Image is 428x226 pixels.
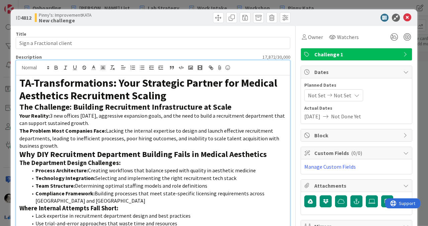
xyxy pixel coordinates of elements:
span: ( 0/0 ) [351,150,362,156]
span: [DATE] [304,112,320,120]
span: Creating workflows that balance speed with quality in aesthetic medicine [88,167,256,174]
span: Planned Dates [304,82,409,89]
strong: The Challenge: Building Recruitment Infrastructure at Scale [19,102,231,112]
span: Pinny's: ImprovementKATA [39,12,92,18]
span: Dates [314,68,400,76]
a: Manage Custom Fields [304,163,356,170]
strong: Where Internal Attempts Fall Short: [19,204,118,212]
span: Custom Fields [314,149,400,157]
span: Actual Dates [304,105,409,112]
span: Owner [308,33,323,41]
span: ID [16,14,31,22]
strong: Team Structure: [35,182,75,189]
div: 17,872 / 30,000 [44,54,290,60]
b: 4812 [21,14,31,21]
label: Title [16,31,26,37]
strong: The Problem Most Companies Face: [19,127,106,134]
span: Not Set [308,91,326,99]
span: Support [14,1,30,9]
span: Attachments [314,182,400,190]
strong: Your Reality: [19,112,50,119]
span: Watchers [337,33,359,41]
strong: The Department Design Challenges: [19,159,121,167]
strong: TA-Transformations: Your Strategic Partner for Medical Aesthetics Recruitment Scaling [19,76,279,102]
b: New challenge [39,18,92,23]
span: Description [16,54,42,60]
span: Block [314,131,400,139]
span: Not Set [334,91,351,99]
span: Building processes that meet state-specific licensing requirements across [GEOGRAPHIC_DATA] and [... [35,190,265,204]
input: type card name here... [16,37,290,49]
span: 3 new offices [DATE], aggressive expansion goals, and the need to build a recruitment department ... [19,112,286,127]
span: Lacking the internal expertise to design and launch effective recruitment departments, leading to... [19,127,280,149]
span: Challenge 1 [314,50,400,58]
span: Selecting and implementing the right recruitment tech stack [95,175,236,181]
span: Determining optimal staffing models and role definitions [75,182,207,189]
span: Lack expertise in recruitment department design and best practices [35,212,191,219]
strong: Compliance Framework: [35,190,95,197]
strong: Why DIY Recruitment Department Building Fails in Medical Aesthetics [19,149,267,159]
span: Not Done Yet [331,112,361,120]
strong: Process Architecture: [35,167,88,174]
strong: Technology Integration: [35,175,95,181]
